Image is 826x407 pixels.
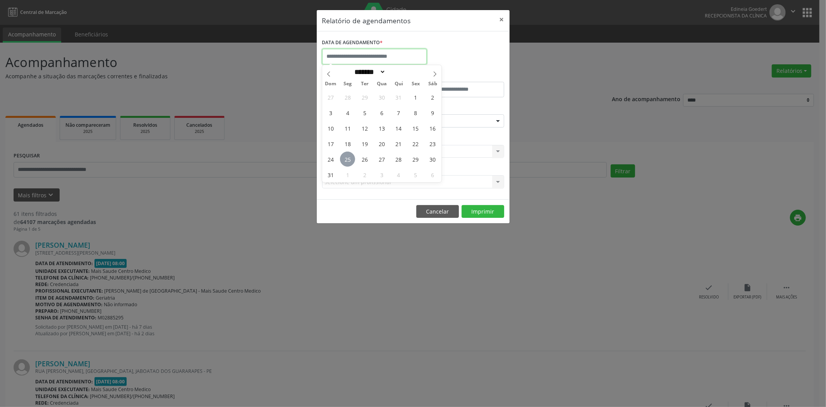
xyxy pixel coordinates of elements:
span: Agosto 3, 2025 [323,105,338,120]
span: Setembro 3, 2025 [374,167,389,182]
span: Qua [373,81,390,86]
span: Agosto 8, 2025 [408,105,423,120]
label: ATÉ [415,70,504,82]
span: Setembro 5, 2025 [408,167,423,182]
span: Agosto 20, 2025 [374,136,389,151]
span: Agosto 4, 2025 [340,105,355,120]
button: Cancelar [416,205,459,218]
span: Agosto 16, 2025 [425,121,440,136]
span: Agosto 12, 2025 [357,121,372,136]
span: Julho 30, 2025 [374,90,389,105]
span: Julho 27, 2025 [323,90,338,105]
span: Ter [356,81,373,86]
span: Agosto 21, 2025 [391,136,406,151]
span: Agosto 23, 2025 [425,136,440,151]
span: Setembro 4, 2025 [391,167,406,182]
button: Imprimir [462,205,504,218]
span: Agosto 9, 2025 [425,105,440,120]
span: Agosto 13, 2025 [374,121,389,136]
span: Agosto 24, 2025 [323,152,338,167]
span: Dom [322,81,339,86]
span: Agosto 18, 2025 [340,136,355,151]
span: Agosto 26, 2025 [357,152,372,167]
span: Agosto 15, 2025 [408,121,423,136]
span: Sex [407,81,424,86]
span: Agosto 22, 2025 [408,136,423,151]
span: Agosto 31, 2025 [323,167,338,182]
span: Setembro 1, 2025 [340,167,355,182]
input: Year [386,68,411,76]
span: Qui [390,81,407,86]
span: Agosto 29, 2025 [408,152,423,167]
span: Julho 28, 2025 [340,90,355,105]
h5: Relatório de agendamentos [322,16,411,26]
span: Agosto 11, 2025 [340,121,355,136]
span: Agosto 6, 2025 [374,105,389,120]
span: Julho 29, 2025 [357,90,372,105]
span: Agosto 5, 2025 [357,105,372,120]
span: Agosto 28, 2025 [391,152,406,167]
span: Agosto 30, 2025 [425,152,440,167]
span: Agosto 14, 2025 [391,121,406,136]
button: Close [494,10,510,29]
span: Agosto 19, 2025 [357,136,372,151]
label: DATA DE AGENDAMENTO [322,37,383,49]
span: Setembro 2, 2025 [357,167,372,182]
span: Agosto 7, 2025 [391,105,406,120]
span: Agosto 10, 2025 [323,121,338,136]
span: Julho 31, 2025 [391,90,406,105]
span: Setembro 6, 2025 [425,167,440,182]
span: Agosto 1, 2025 [408,90,423,105]
span: Agosto 25, 2025 [340,152,355,167]
span: Agosto 17, 2025 [323,136,338,151]
select: Month [352,68,386,76]
span: Agosto 27, 2025 [374,152,389,167]
span: Seg [339,81,356,86]
span: Sáb [424,81,441,86]
span: Agosto 2, 2025 [425,90,440,105]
